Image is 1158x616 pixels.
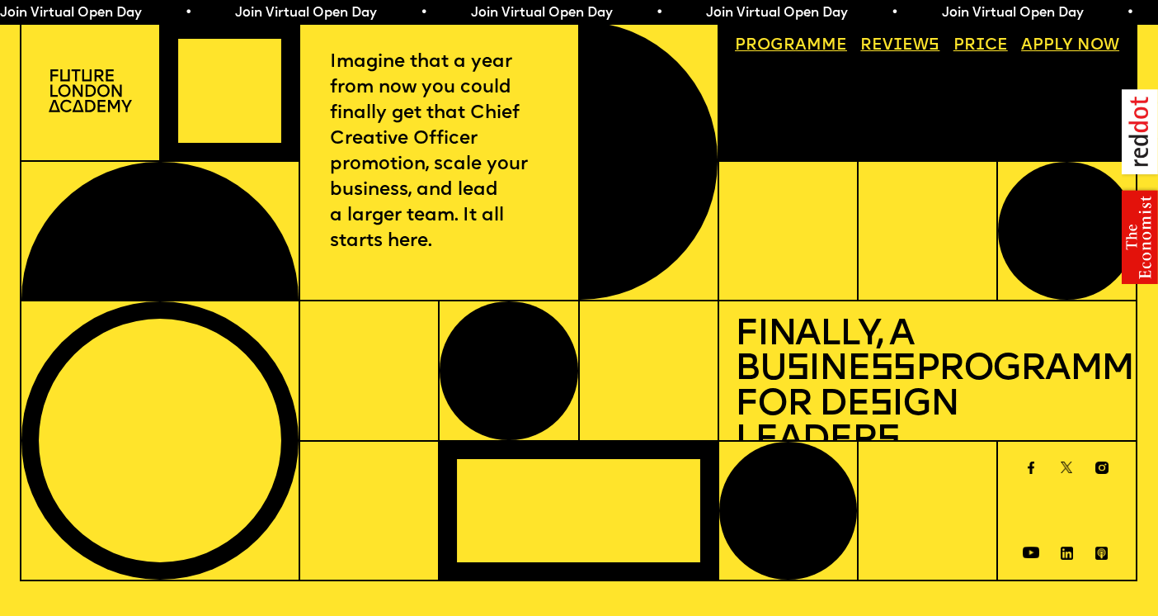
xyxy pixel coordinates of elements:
[877,422,900,459] span: s
[853,30,948,62] a: Reviews
[888,7,896,20] span: •
[735,318,1119,459] h1: Finally, a Bu ine Programme for De ign Leader
[786,351,809,388] span: s
[1124,7,1132,20] span: •
[945,30,1015,62] a: Price
[182,7,190,20] span: •
[1013,30,1127,62] a: Apply now
[795,38,807,54] span: a
[870,351,916,388] span: ss
[1021,38,1033,54] span: A
[653,7,661,20] span: •
[330,50,549,254] p: Imagine that a year from now you could finally get that Chief Creative Officer promotion, scale y...
[727,30,854,62] a: Programme
[417,7,425,20] span: •
[869,386,892,424] span: s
